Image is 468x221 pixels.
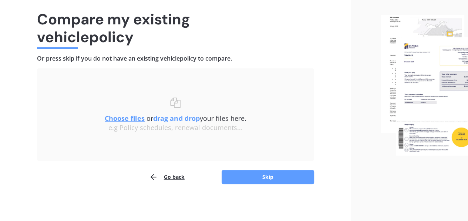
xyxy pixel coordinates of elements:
[381,15,468,156] img: files.webp
[52,124,299,132] div: e.g Policy schedules, renewal documents...
[105,114,246,123] span: or your files here.
[37,10,314,46] h1: Compare my existing vehicle policy
[105,114,145,123] u: Choose files
[37,55,314,62] h4: Or press skip if you do not have an existing vehicle policy to compare.
[149,170,185,184] button: Go back
[222,170,314,184] button: Skip
[153,114,199,123] b: drag and drop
